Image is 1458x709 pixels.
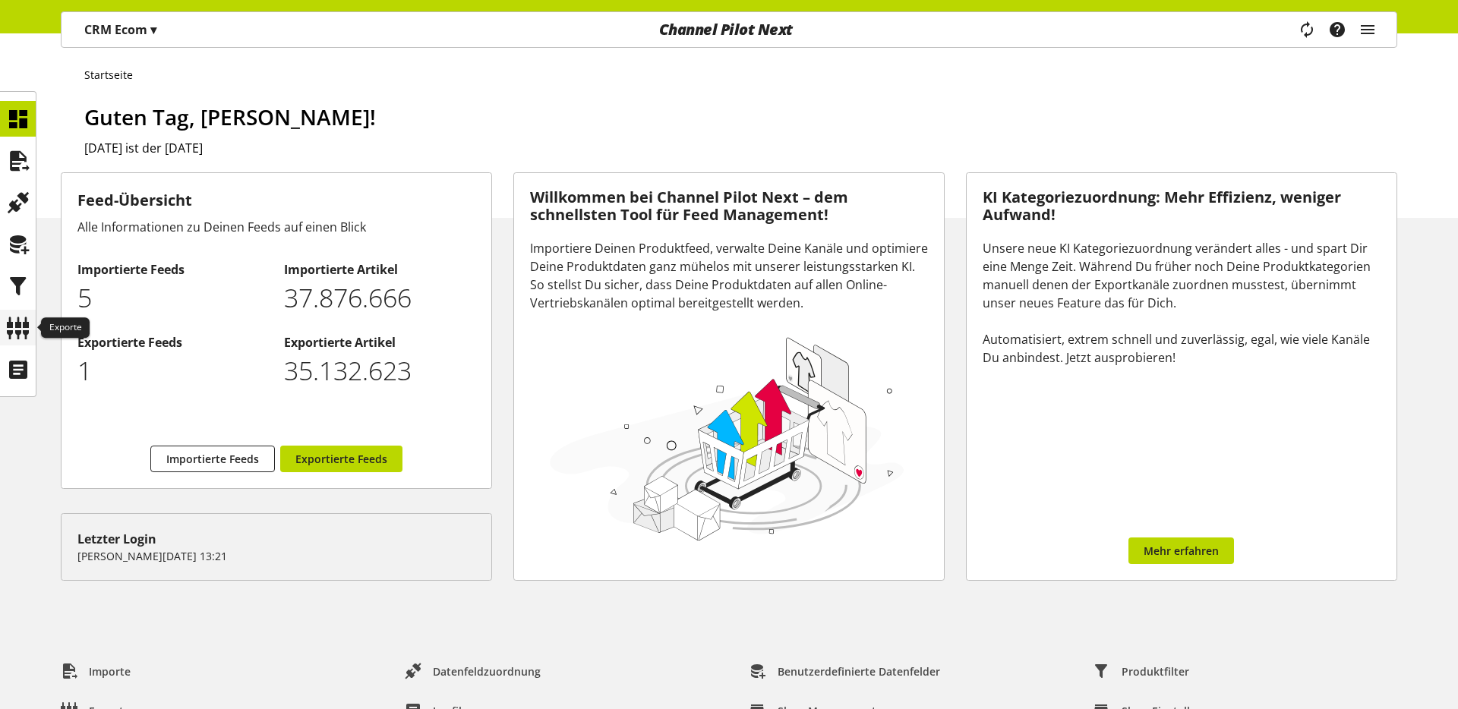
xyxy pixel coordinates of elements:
p: 35132623 [284,351,475,390]
nav: main navigation [61,11,1397,48]
a: Produktfilter [1081,657,1201,685]
h2: [DATE] ist der [DATE] [84,139,1397,157]
span: Importe [89,663,131,679]
a: Exportierte Feeds [280,446,402,472]
h2: Importierte Feeds [77,260,268,279]
div: Exporte [41,317,90,339]
p: [PERSON_NAME][DATE] 13:21 [77,548,475,564]
h3: Feed-Übersicht [77,189,475,212]
h3: KI Kategoriezuordnung: Mehr Effizienz, weniger Aufwand! [983,189,1381,223]
p: 5 [77,279,268,317]
a: Importe [49,657,143,685]
img: 78e1b9dcff1e8392d83655fcfc870417.svg [545,331,909,545]
h2: Importierte Artikel [284,260,475,279]
a: Benutzerdefinierte Datenfelder [737,657,952,685]
p: 37876666 [284,279,475,317]
h2: Exportierte Artikel [284,333,475,351]
span: ▾ [150,21,156,38]
div: Unsere neue KI Kategoriezuordnung verändert alles - und spart Dir eine Menge Zeit. Während Du frü... [983,239,1381,367]
p: CRM Ecom [84,20,156,39]
div: Alle Informationen zu Deinen Feeds auf einen Blick [77,218,475,236]
span: Guten Tag, [PERSON_NAME]! [84,102,376,131]
span: Datenfeldzuordnung [433,663,541,679]
h2: Exportierte Feeds [77,333,268,351]
span: Mehr erfahren [1144,543,1219,559]
span: Importierte Feeds [166,451,259,467]
div: Letzter Login [77,530,475,548]
a: Importierte Feeds [150,446,275,472]
span: Produktfilter [1122,663,1189,679]
a: Mehr erfahren [1128,537,1234,564]
h3: Willkommen bei Channel Pilot Next – dem schnellsten Tool für Feed Management! [530,189,928,223]
span: Exportierte Feeds [295,451,387,467]
a: Datenfeldzuordnung [393,657,553,685]
div: Importiere Deinen Produktfeed, verwalte Deine Kanäle und optimiere Deine Produktdaten ganz mühelo... [530,239,928,312]
p: 1 [77,351,268,390]
span: Benutzerdefinierte Datenfelder [778,663,940,679]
